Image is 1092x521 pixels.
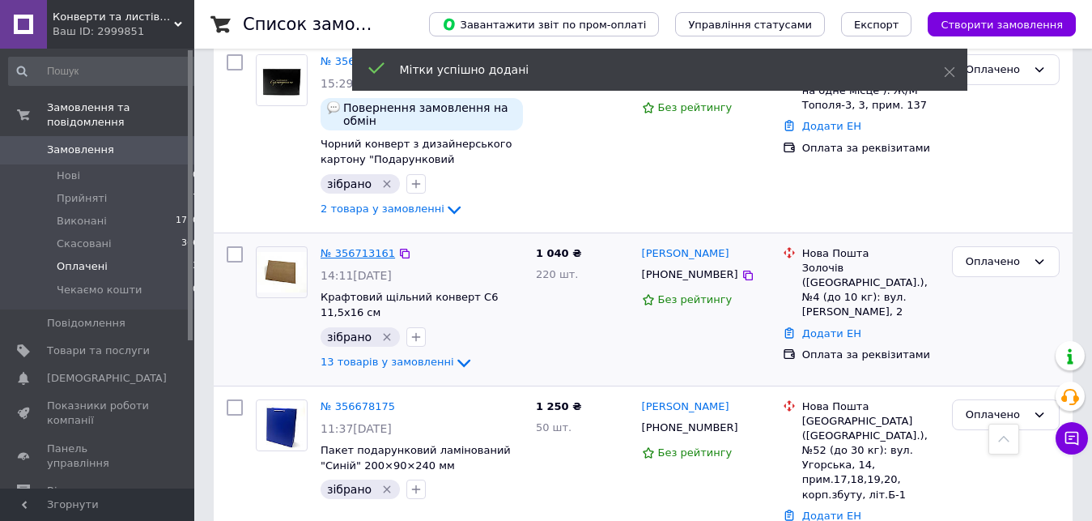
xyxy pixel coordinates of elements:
a: Пакет подарунковий ламінований "Синій" 200×90×240 мм [321,444,511,472]
span: Без рейтингу [658,446,733,459]
span: 1 040 ₴ [536,247,581,259]
span: Прийняті [57,191,107,206]
button: Створити замовлення [928,12,1076,36]
span: Конверти та листівки гуртом від виробника. [53,10,174,24]
a: № 356678175 [321,400,395,412]
a: № 356729861 [321,55,395,67]
span: Без рейтингу [658,101,733,113]
span: Скасовані [57,237,112,251]
svg: Видалити мітку [380,483,393,496]
button: Експорт [841,12,912,36]
span: Повідомлення [47,316,125,331]
a: Фото товару [256,54,308,106]
span: [PHONE_NUMBER] [642,421,738,433]
span: Без рейтингу [658,293,733,305]
div: Оплачено [966,407,1026,424]
div: Оплачено [966,254,1026,271]
span: 366 [181,237,198,251]
span: зібрано [327,331,372,344]
img: Фото товару [257,55,307,105]
span: Замовлення [47,143,114,157]
div: [GEOGRAPHIC_DATA] ([GEOGRAPHIC_DATA].), №52 (до 30 кг): вул. Угорська, 14, прим.17,18,19,20, корп... [802,414,939,502]
div: Нова Пошта [802,399,939,414]
a: Крафтовий щільний конверт С6 11,5х16 см [321,291,498,318]
span: Нові [57,169,80,183]
span: Створити замовлення [941,19,1063,31]
span: 11:37[DATE] [321,422,392,435]
span: 2 товара у замовленні [321,203,444,215]
input: Пошук [8,57,200,86]
span: 50 шт. [536,421,571,433]
div: Ваш ID: 2999851 [53,24,194,39]
div: Оплата за реквізитами [802,348,939,362]
div: Нова Пошта [802,246,939,261]
a: [PERSON_NAME] [642,246,729,262]
img: :speech_balloon: [327,101,340,114]
svg: Видалити мітку [380,331,393,344]
button: Чат з покупцем [1056,422,1088,455]
span: [DEMOGRAPHIC_DATA] [47,371,167,386]
span: Товари та послуги [47,344,150,358]
a: Фото товару [256,246,308,298]
span: зібрано [327,177,372,190]
a: № 356713161 [321,247,395,259]
a: 13 товарів у замовленні [321,356,474,368]
span: 220 шт. [536,268,579,280]
span: [PHONE_NUMBER] [642,268,738,280]
h1: Список замовлень [243,15,407,34]
span: 1 250 ₴ [536,400,581,412]
a: [PERSON_NAME] [642,399,729,415]
span: Виконані [57,214,107,228]
span: Завантажити звіт по пром-оплаті [442,17,646,32]
span: Оплачені [57,259,108,274]
a: Фото товару [256,399,308,451]
span: Повернення замовлення на обмін [343,101,516,127]
div: Золочів ([GEOGRAPHIC_DATA].), №4 (до 10 кг): вул. [PERSON_NAME], 2 [802,261,939,320]
span: 7 [193,191,198,206]
span: Відгуки [47,484,89,498]
div: Оплата за реквізитами [802,141,939,156]
span: 1710 [176,214,198,228]
svg: Видалити мітку [380,177,393,190]
a: Додати ЕН [802,327,861,340]
span: зібрано [327,483,372,496]
img: Фото товару [257,252,307,293]
a: Чорний конверт з дизайнерського картону "Подарунковий сертифікат" тиснення золотом С6 11,5х16 см [321,138,512,195]
a: Створити замовлення [911,18,1076,30]
button: Управління статусами [675,12,825,36]
button: Завантажити звіт по пром-оплаті [429,12,659,36]
span: Чекаємо кошти [57,283,142,297]
span: Панель управління [47,442,150,471]
span: 0 [193,283,198,297]
a: Додати ЕН [802,120,861,132]
a: 2 товара у замовленні [321,203,464,215]
div: Оплачено [966,62,1026,79]
span: Показники роботи компанії [47,399,150,428]
span: Експорт [854,19,899,31]
span: 13 товарів у замовленні [321,356,454,368]
span: 0 [193,169,198,183]
span: 14:11[DATE] [321,269,392,282]
span: 15:29[DATE] [321,77,392,90]
span: Управління статусами [688,19,812,31]
img: Фото товару [258,400,305,451]
div: Мітки успішно додані [400,62,903,78]
span: 13 [187,259,198,274]
span: Замовлення та повідомлення [47,100,194,130]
